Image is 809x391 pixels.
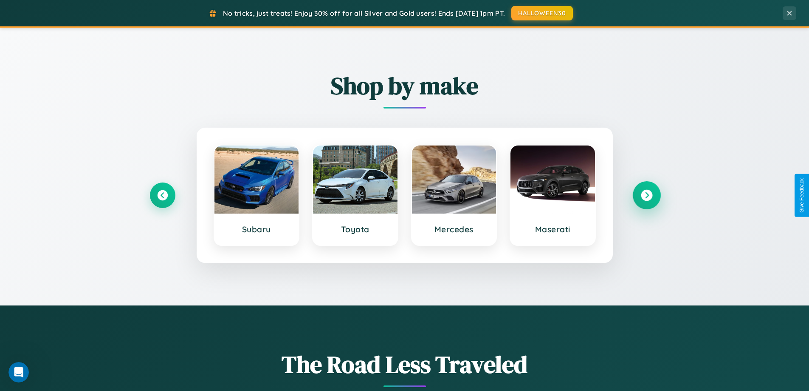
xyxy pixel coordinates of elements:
[321,224,389,234] h3: Toyota
[8,362,29,382] iframe: Intercom live chat
[150,348,660,381] h1: The Road Less Traveled
[799,178,805,213] div: Give Feedback
[420,224,488,234] h3: Mercedes
[150,69,660,102] h2: Shop by make
[223,224,290,234] h3: Subaru
[223,9,505,17] span: No tricks, just treats! Enjoy 30% off for all Silver and Gold users! Ends [DATE] 1pm PT.
[511,6,573,20] button: HALLOWEEN30
[519,224,586,234] h3: Maserati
